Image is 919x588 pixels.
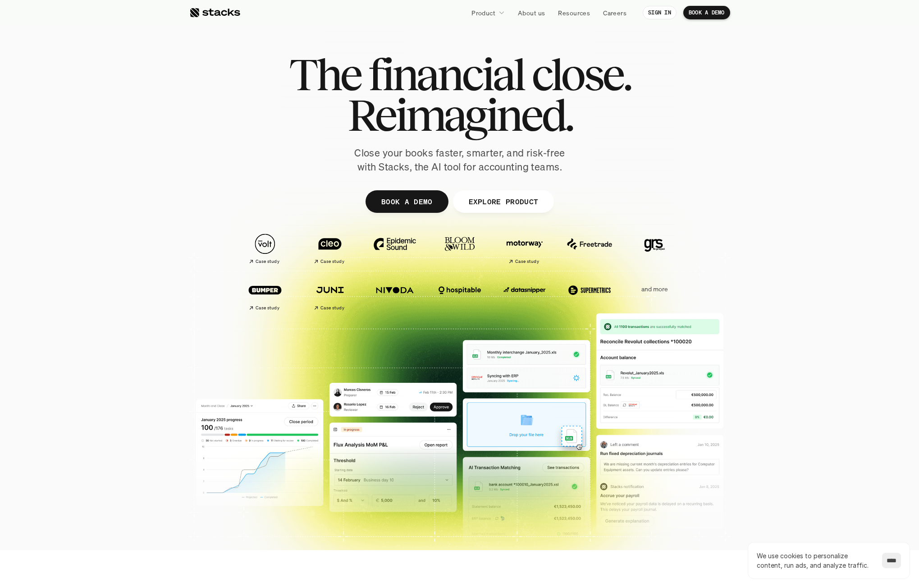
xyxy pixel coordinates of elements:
a: Case study [237,275,293,314]
span: financial [368,54,524,95]
span: Reimagined. [347,95,572,135]
a: About us [512,5,550,21]
a: Case study [302,229,358,268]
h2: Case study [256,305,279,311]
p: Product [471,8,495,18]
p: Resources [558,8,590,18]
a: Case study [497,229,553,268]
a: BOOK A DEMO [683,6,730,19]
a: EXPLORE PRODUCT [453,190,554,213]
p: SIGN IN [648,9,671,16]
h2: Case study [256,259,279,264]
p: We use cookies to personalize content, run ads, and analyze traffic. [757,551,873,570]
a: Case study [237,229,293,268]
p: Careers [603,8,626,18]
p: About us [518,8,545,18]
span: The [289,54,361,95]
p: BOOK A DEMO [381,195,432,208]
a: BOOK A DEMO [365,190,448,213]
p: EXPLORE PRODUCT [468,195,538,208]
a: Case study [302,275,358,314]
p: BOOK A DEMO [689,9,725,16]
a: Careers [598,5,632,21]
p: Close your books faster, smarter, and risk-free with Stacks, the AI tool for accounting teams. [347,146,572,174]
h2: Case study [515,259,539,264]
h2: Case study [320,259,344,264]
h2: Case study [320,305,344,311]
a: SIGN IN [643,6,677,19]
span: close. [531,54,631,95]
p: and more [626,285,682,293]
a: Resources [553,5,595,21]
